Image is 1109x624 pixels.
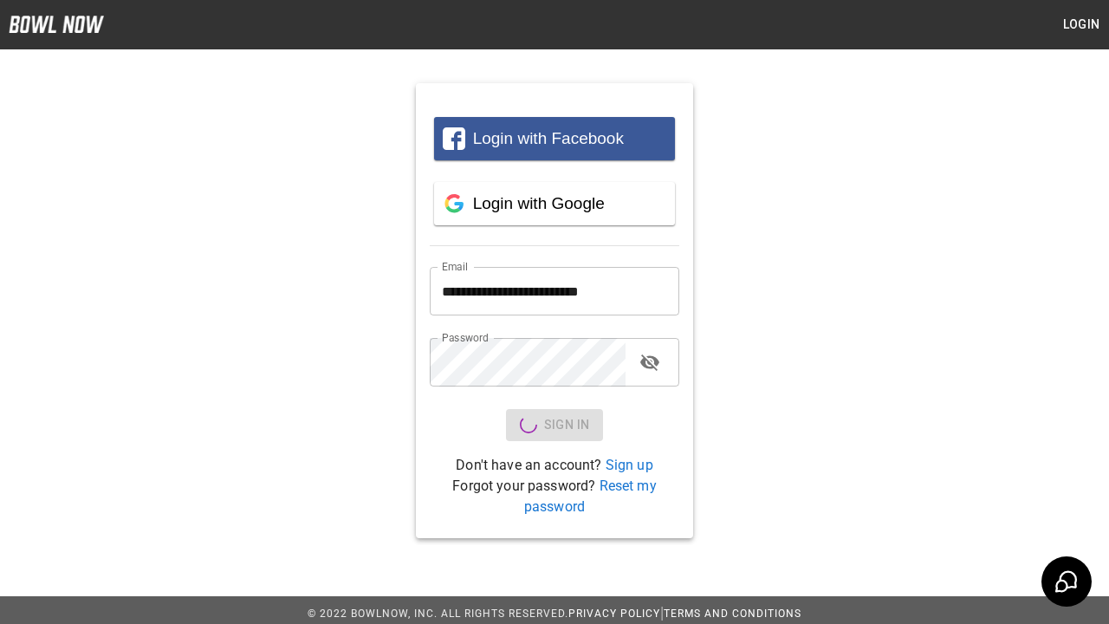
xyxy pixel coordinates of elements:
[524,478,657,515] a: Reset my password
[434,117,675,160] button: Login with Facebook
[430,455,679,476] p: Don't have an account?
[473,129,624,147] span: Login with Facebook
[434,182,675,225] button: Login with Google
[1054,9,1109,41] button: Login
[430,476,679,517] p: Forgot your password?
[632,345,667,380] button: toggle password visibility
[308,608,568,620] span: © 2022 BowlNow, Inc. All Rights Reserved.
[664,608,801,620] a: Terms and Conditions
[473,194,605,212] span: Login with Google
[606,457,653,473] a: Sign up
[9,16,104,33] img: logo
[568,608,660,620] a: Privacy Policy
